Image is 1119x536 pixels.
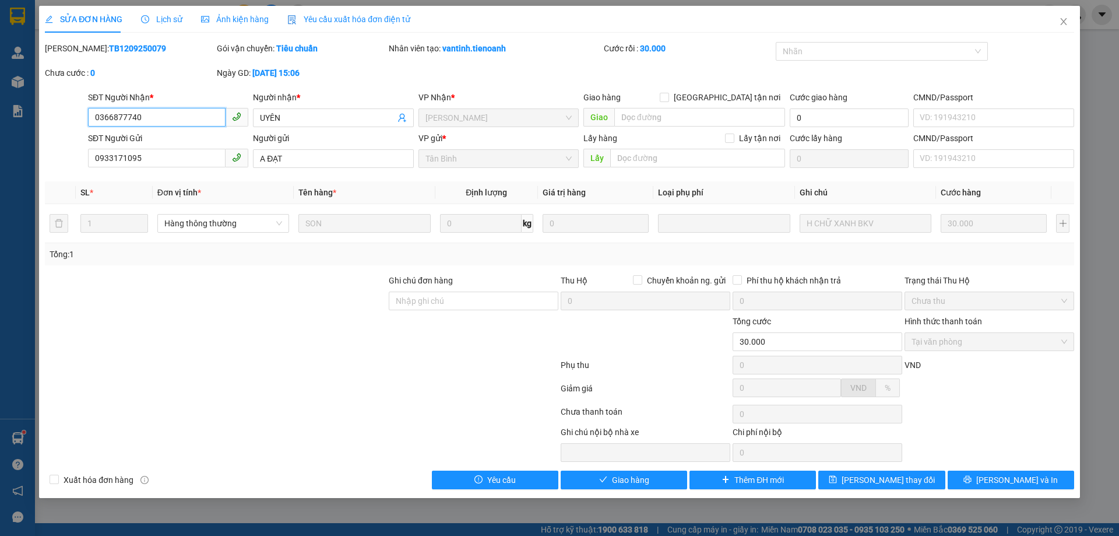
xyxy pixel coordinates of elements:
span: Tân Bình [425,150,572,167]
b: 0 [90,68,95,78]
div: Chi phí nội bộ [733,426,902,443]
span: [GEOGRAPHIC_DATA] tận nơi [669,91,785,104]
div: Nhân viên tạo: [389,42,601,55]
span: Tên hàng [298,188,336,197]
button: checkGiao hàng [561,471,687,489]
div: Người gửi [253,132,413,145]
span: Giao [583,108,614,127]
div: Người nhận [253,91,413,104]
img: icon [287,15,297,24]
span: [PERSON_NAME] thay đổi [842,474,935,486]
button: plus [1056,214,1069,233]
span: Lịch sử [141,15,182,24]
button: save[PERSON_NAME] thay đổi [818,471,945,489]
span: clock-circle [141,15,149,23]
label: Hình thức thanh toán [905,317,982,326]
span: Lấy hàng [583,134,617,143]
div: [PERSON_NAME]: [45,42,214,55]
span: Hàng thông thường [164,215,282,232]
span: Chưa thu [912,292,1067,310]
span: Yêu cầu xuất hóa đơn điện tử [287,15,410,24]
span: Thêm ĐH mới [734,474,784,486]
input: VD: Bàn, Ghế [298,214,430,233]
b: 30.000 [640,44,666,53]
input: Cước lấy hàng [790,149,909,168]
div: Cước rồi : [604,42,773,55]
button: exclamation-circleYêu cầu [432,471,558,489]
div: CMND/Passport [913,132,1074,145]
input: Ghi chú đơn hàng [389,292,558,310]
span: Phí thu hộ khách nhận trả [742,274,846,287]
b: TB1209250079 [109,44,166,53]
span: Giao hàng [612,474,649,486]
span: printer [963,475,972,485]
span: SỬA ĐƠN HÀNG [45,15,122,24]
label: Ghi chú đơn hàng [389,276,453,285]
label: Cước lấy hàng [790,134,842,143]
span: picture [201,15,209,23]
b: Tiêu chuẩn [276,44,318,53]
div: Giảm giá [559,382,731,402]
span: Yêu cầu [487,474,516,486]
th: Loại phụ phí [653,181,794,204]
div: Chưa thanh toán [559,405,731,426]
span: [PERSON_NAME] và In [976,474,1058,486]
span: Tại văn phòng [912,333,1067,351]
div: CMND/Passport [913,91,1074,104]
div: Gói vận chuyển: [217,42,386,55]
span: Tổng cước [733,317,771,326]
div: Ghi chú nội bộ nhà xe [561,426,730,443]
button: Close [1047,6,1080,38]
b: vantinh.tienoanh [442,44,506,53]
span: save [829,475,837,485]
span: phone [232,112,241,121]
input: Dọc đường [614,108,785,127]
div: Trạng thái Thu Hộ [905,274,1074,287]
span: edit [45,15,53,23]
input: 0 [543,214,649,233]
button: delete [50,214,68,233]
span: Xuất hóa đơn hàng [59,474,138,486]
span: check [599,475,607,485]
span: Lấy [583,149,610,167]
div: Tổng: 1 [50,248,432,261]
span: Cư Kuin [425,109,572,127]
div: Phụ thu [559,359,731,379]
b: [DATE] 15:06 [252,68,300,78]
span: Thu Hộ [561,276,587,285]
input: Dọc đường [610,149,785,167]
label: Cước giao hàng [790,93,847,102]
span: VP Nhận [418,93,451,102]
span: kg [522,214,533,233]
div: Chưa cước : [45,66,214,79]
span: exclamation-circle [474,475,483,485]
span: Giá trị hàng [543,188,586,197]
button: plusThêm ĐH mới [689,471,816,489]
input: 0 [941,214,1047,233]
span: info-circle [140,476,149,484]
span: VND [850,383,867,393]
div: Ngày GD: [217,66,386,79]
button: printer[PERSON_NAME] và In [948,471,1074,489]
input: Ghi Chú [800,214,931,233]
div: SĐT Người Nhận [88,91,248,104]
span: Chuyển khoản ng. gửi [642,274,730,287]
span: Giao hàng [583,93,621,102]
span: user-add [397,113,407,122]
span: SL [80,188,90,197]
th: Ghi chú [795,181,936,204]
span: Định lượng [466,188,507,197]
span: Cước hàng [941,188,981,197]
span: Ảnh kiện hàng [201,15,269,24]
div: SĐT Người Gửi [88,132,248,145]
span: Đơn vị tính [157,188,201,197]
input: Cước giao hàng [790,108,909,127]
div: VP gửi [418,132,579,145]
span: phone [232,153,241,162]
span: close [1059,17,1068,26]
span: % [885,383,891,393]
span: plus [722,475,730,485]
span: VND [905,360,921,370]
span: Lấy tận nơi [734,132,785,145]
